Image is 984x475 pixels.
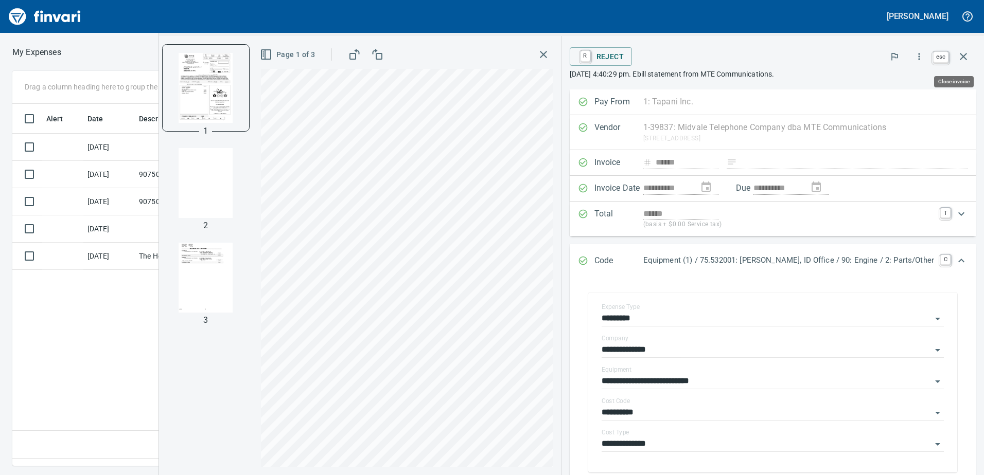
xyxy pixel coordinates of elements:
span: Alert [46,113,63,125]
td: [DATE] [83,243,135,270]
p: 2 [203,220,208,232]
p: Drag a column heading here to group the table [25,82,175,92]
div: Expand [570,244,976,278]
a: R [581,50,590,62]
label: Cost Code [602,398,630,404]
button: Open [930,343,945,357]
img: Page 1 [171,53,241,123]
a: C [940,254,951,265]
p: 3 [203,314,208,326]
p: [DATE] 4:40:29 pm. Ebill statement from MTE Communications. [570,69,976,79]
button: RReject [570,47,632,66]
span: Page 1 of 3 [262,48,315,61]
button: Open [930,437,945,451]
p: 1 [203,125,208,137]
p: Equipment (1) / 75.532001: [PERSON_NAME], ID Office / 90: Engine / 2: Parts/Other [643,254,934,266]
h5: [PERSON_NAME] [887,11,948,22]
button: Open [930,406,945,420]
p: Total [594,208,643,230]
span: Date [87,113,117,125]
td: 907501 [135,188,227,215]
p: (basis + $0.00 Service tax) [643,220,934,230]
label: Expense Type [602,304,640,310]
span: Reject [578,48,624,65]
td: [DATE] [83,134,135,161]
td: 907501 [135,161,227,188]
span: Description [139,113,191,125]
img: Page 2 [171,148,241,218]
button: Open [930,374,945,389]
span: Date [87,113,103,125]
span: Alert [46,113,76,125]
img: Finvari [6,4,83,29]
div: Expand [570,202,976,236]
label: Company [602,335,628,341]
button: Page 1 of 3 [258,45,319,64]
p: Code [594,254,643,268]
p: My Expenses [12,46,61,59]
img: Page 3 [171,243,241,313]
td: The Home Depot #[GEOGRAPHIC_DATA] [135,243,227,270]
nav: breadcrumb [12,46,61,59]
button: [PERSON_NAME] [884,8,951,24]
button: Open [930,312,945,326]
label: Equipment [602,367,631,373]
a: esc [933,51,948,63]
td: [DATE] [83,161,135,188]
td: [DATE] [83,188,135,215]
td: [DATE] [83,215,135,243]
a: T [940,208,951,218]
label: Cost Type [602,429,629,435]
span: Description [139,113,178,125]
